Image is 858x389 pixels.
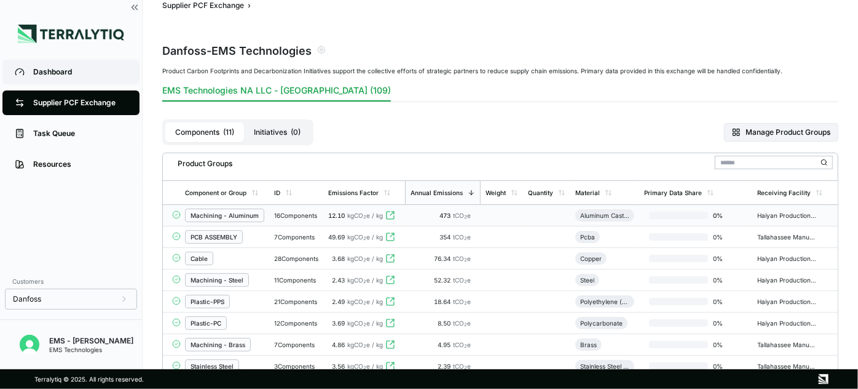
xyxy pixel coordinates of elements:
[347,341,383,348] span: kgCO e / kg
[575,189,600,196] div: Material
[363,300,366,306] sub: 2
[464,236,467,241] sub: 2
[757,319,816,327] div: Haiyan Production CNHX
[580,363,629,370] div: Stainless Steel (Machined)
[162,41,312,58] div: Danfoss - EMS Technologies
[191,341,245,348] div: Machining - Brass
[191,255,208,262] div: Cable
[708,363,747,370] span: 0 %
[464,343,467,349] sub: 2
[274,189,280,196] div: ID
[347,363,383,370] span: kgCO e / kg
[168,154,232,169] div: Product Groups
[33,129,127,138] div: Task Queue
[464,279,467,284] sub: 2
[757,341,816,348] div: Tallahassee Manufacturing
[434,255,453,262] span: 76.34
[191,276,243,284] div: Machining - Steel
[453,255,471,262] span: tCO e
[274,298,318,305] div: 21 Components
[708,233,747,241] span: 0 %
[363,214,366,220] sub: 2
[438,319,453,327] span: 8.50
[347,255,383,262] span: kgCO e / kg
[580,298,629,305] div: Polyethylene ([PERSON_NAME])
[274,276,318,284] div: 11 Components
[274,255,318,262] div: 28 Components
[580,276,594,284] div: Steel
[274,233,318,241] div: 7 Components
[528,189,553,196] div: Quantity
[757,212,816,219] div: Haiyan Production CNHX
[332,276,345,284] span: 2.43
[223,127,234,137] span: ( 11 )
[162,84,391,102] button: EMS Technologies NA LLC - [GEOGRAPHIC_DATA] (109)
[757,298,816,305] div: Haiyan Production CNHX
[708,319,747,327] span: 0 %
[580,212,629,219] div: Aluminum Casting (Machined)
[363,279,366,284] sub: 2
[708,298,747,305] span: 0 %
[453,212,471,219] span: tCO e
[411,189,463,196] div: Annual Emissions
[708,255,747,262] span: 0 %
[248,1,251,10] span: ›
[757,233,816,241] div: Tallahassee Manufacturing
[18,25,124,43] img: Logo
[438,363,453,370] span: 2.39
[291,127,301,137] span: ( 0 )
[453,341,471,348] span: tCO e
[191,319,221,327] div: Plastic-PC
[453,319,471,327] span: tCO e
[486,189,506,196] div: Weight
[328,189,379,196] div: Emissions Factor
[757,276,816,284] div: Haiyan Production CNHX
[165,122,244,142] button: Components(11)
[453,233,471,241] span: tCO e
[191,212,259,219] div: Machining - Aluminum
[191,298,224,305] div: Plastic-PPS
[363,365,366,371] sub: 2
[162,1,244,10] button: Supplier PCF Exchange
[757,189,811,196] div: Receiving Facility
[347,298,383,305] span: kgCO e / kg
[363,322,366,327] sub: 2
[363,343,366,349] sub: 2
[185,189,246,196] div: Component or Group
[33,159,127,169] div: Resources
[191,363,234,370] div: Stainless Steel
[347,212,383,219] span: kgCO e / kg
[49,346,133,353] div: EMS Technologies
[464,322,467,327] sub: 2
[244,122,310,142] button: Initiatives(0)
[724,123,838,142] button: Manage Product Groups
[332,255,345,262] span: 3.68
[5,274,137,289] div: Customers
[15,330,44,359] button: Open user button
[464,365,467,371] sub: 2
[347,276,383,284] span: kgCO e / kg
[708,212,747,219] span: 0 %
[580,341,597,348] div: Brass
[363,257,366,263] sub: 2
[644,189,702,196] div: Primary Data Share
[274,212,318,219] div: 16 Components
[328,233,345,241] span: 49.69
[162,67,838,74] div: Product Carbon Footprints and Decarbonization Initiatives support the collective efforts of strat...
[347,233,383,241] span: kgCO e / kg
[708,276,747,284] span: 0 %
[580,319,623,327] div: Polycarbonate
[464,257,467,263] sub: 2
[347,319,383,327] span: kgCO e / kg
[33,67,127,77] div: Dashboard
[332,363,345,370] span: 3.56
[580,233,595,241] div: Pcba
[13,294,41,304] span: Danfoss
[453,276,471,284] span: tCO e
[191,233,237,241] div: PCB ASSEMBLY
[363,236,366,241] sub: 2
[33,98,127,108] div: Supplier PCF Exchange
[708,341,747,348] span: 0 %
[464,214,467,220] sub: 2
[453,363,471,370] span: tCO e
